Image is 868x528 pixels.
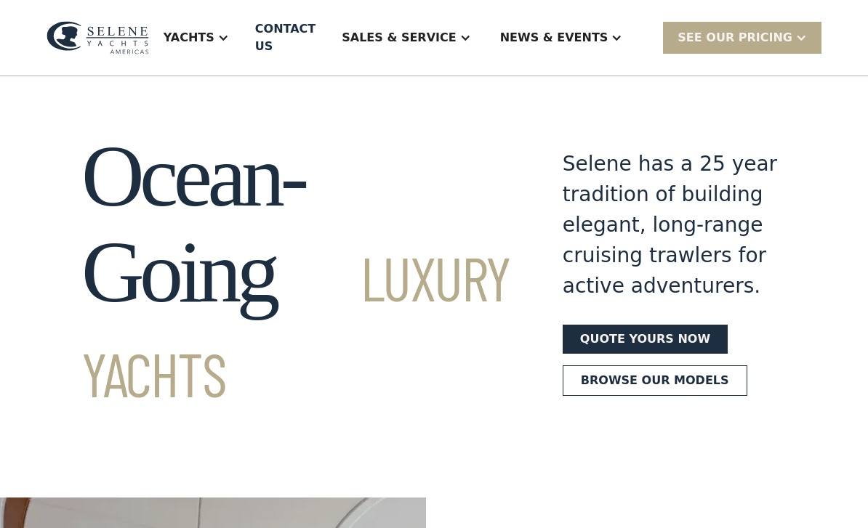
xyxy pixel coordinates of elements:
[255,20,316,55] div: Contact US
[486,9,638,67] div: News & EVENTS
[164,29,214,46] div: Yachts
[563,149,787,301] div: Selene has a 25 year tradition of building elegant, long-range cruising trawlers for active adven...
[500,29,608,46] div: News & EVENTS
[47,21,149,54] img: logo
[81,240,510,410] span: Luxury Yachts
[81,129,510,416] h1: Ocean-Going
[342,29,456,46] div: Sales & Service
[678,29,792,46] div: SEE Our Pricing
[327,9,485,67] div: Sales & Service
[663,22,821,53] div: SEE Our Pricing
[563,325,728,354] a: Quote yours now
[149,9,244,67] div: Yachts
[563,365,747,396] a: Browse our models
